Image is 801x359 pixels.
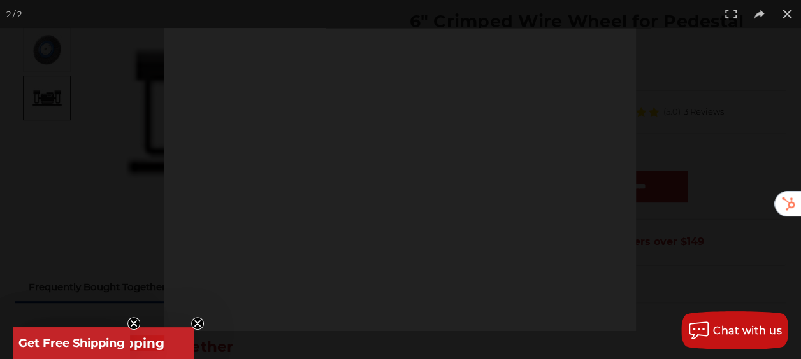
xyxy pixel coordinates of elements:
[191,317,204,330] button: Close teaser
[13,327,194,359] div: Get Free ShippingClose teaser
[18,336,125,350] span: Get Free Shipping
[713,325,782,337] span: Chat with us
[681,311,788,349] button: Chat with us
[127,317,140,330] button: Close teaser
[13,327,130,359] div: Get Free ShippingClose teaser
